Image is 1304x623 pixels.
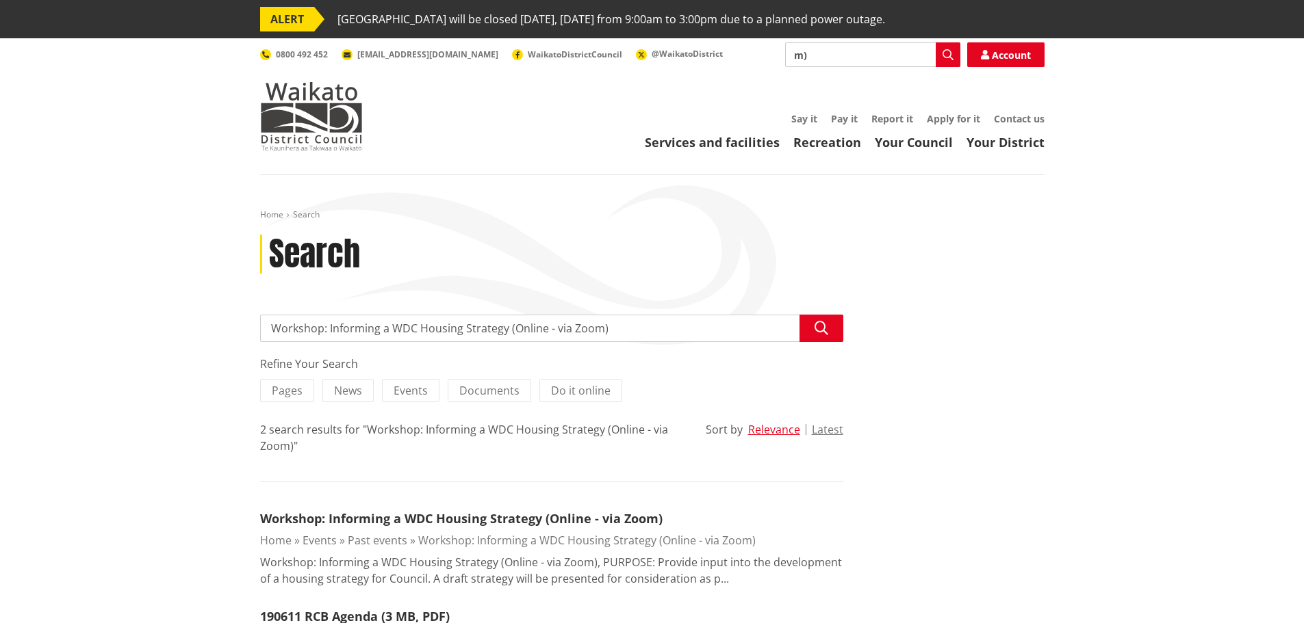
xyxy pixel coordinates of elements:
[459,383,520,398] span: Documents
[394,383,428,398] span: Events
[357,49,498,60] span: [EMAIL_ADDRESS][DOMAIN_NAME]
[831,112,858,125] a: Pay it
[260,209,283,220] a: Home
[260,209,1045,221] nav: breadcrumb
[812,423,843,436] button: Latest
[269,235,360,274] h1: Search
[1241,566,1290,615] iframe: Messenger Launcher
[875,134,953,150] a: Your Council
[348,533,407,548] a: Past events
[342,49,498,60] a: [EMAIL_ADDRESS][DOMAIN_NAME]
[334,383,362,398] span: News
[636,48,723,59] a: @WaikatoDistrict
[967,134,1045,150] a: Your District
[337,7,885,31] span: [GEOGRAPHIC_DATA] will be closed [DATE], [DATE] from 9:00am to 3:00pm due to a planned power outage.
[871,112,913,125] a: Report it
[785,42,960,67] input: Search input
[706,421,743,438] div: Sort by
[791,112,817,125] a: Say it
[652,48,723,59] span: @WaikatoDistrict
[260,315,843,342] input: Search input
[512,49,622,60] a: WaikatoDistrictCouncil
[260,554,843,587] p: Workshop: Informing a WDC Housing Strategy (Online - via Zoom), PURPOSE: Provide input into the d...
[276,49,328,60] span: 0800 492 452
[260,356,843,372] div: Refine Your Search
[303,533,337,548] a: Events
[293,209,320,220] span: Search
[260,7,314,31] span: ALERT
[551,383,611,398] span: Do it online
[272,383,303,398] span: Pages
[260,49,328,60] a: 0800 492 452
[260,82,363,150] img: Waikato District Council - Te Kaunihera aa Takiwaa o Waikato
[748,423,800,436] button: Relevance
[967,42,1045,67] a: Account
[645,134,780,150] a: Services and facilities
[528,49,622,60] span: WaikatoDistrictCouncil
[793,134,861,150] a: Recreation
[927,112,980,125] a: Apply for it
[260,533,292,548] a: Home
[260,421,685,454] div: 2 search results for "Workshop: Informing a WDC Housing Strategy (Online - via Zoom)"
[994,112,1045,125] a: Contact us
[418,533,756,548] a: Workshop: Informing a WDC Housing Strategy (Online - via Zoom)
[260,510,663,527] a: Workshop: Informing a WDC Housing Strategy (Online - via Zoom)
